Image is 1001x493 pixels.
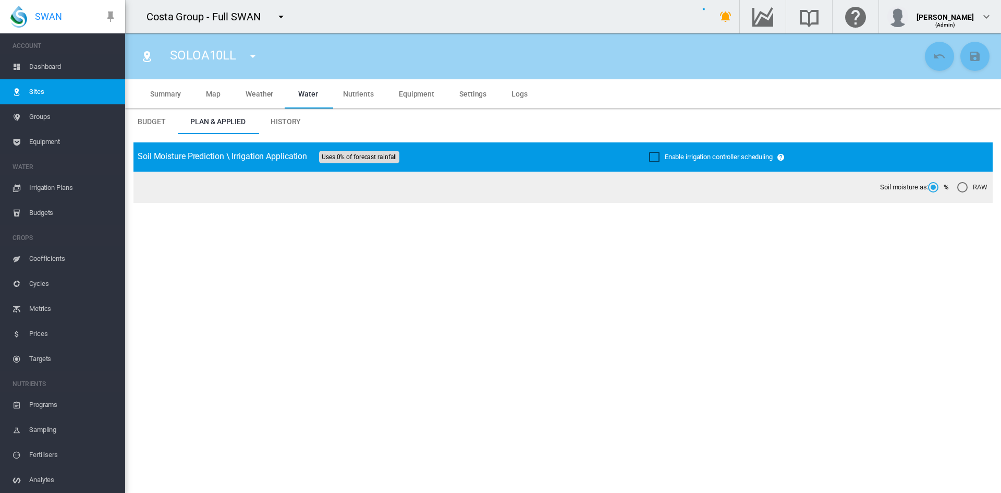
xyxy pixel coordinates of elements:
[665,153,773,161] span: Enable irrigation controller scheduling
[917,8,974,18] div: [PERSON_NAME]
[170,48,236,63] span: SOLOA10LL
[13,38,117,54] span: ACCOUNT
[29,104,117,129] span: Groups
[957,183,987,193] md-radio-button: RAW
[29,129,117,154] span: Equipment
[29,200,117,225] span: Budgets
[719,10,732,23] md-icon: icon-bell-ring
[797,10,822,23] md-icon: Search the knowledge base
[29,79,117,104] span: Sites
[246,90,273,98] span: Weather
[29,175,117,200] span: Irrigation Plans
[843,10,868,23] md-icon: Click here for help
[138,117,165,126] span: Budget
[13,230,117,246] span: CROPS
[271,6,291,27] button: icon-menu-down
[29,246,117,271] span: Coefficients
[275,10,287,23] md-icon: icon-menu-down
[29,54,117,79] span: Dashboard
[10,6,27,28] img: SWAN-Landscape-Logo-Colour-drop.png
[880,183,928,192] span: Soil moisture as:
[150,90,181,98] span: Summary
[29,442,117,467] span: Fertilisers
[319,151,399,163] span: Uses 0% of forecast rainfall
[242,46,263,67] button: icon-menu-down
[147,9,270,24] div: Costa Group - Full SWAN
[29,392,117,417] span: Programs
[935,22,956,28] span: (Admin)
[960,42,990,71] button: Save Changes
[715,6,736,27] button: icon-bell-ring
[969,50,981,63] md-icon: icon-content-save
[750,10,775,23] md-icon: Go to the Data Hub
[13,159,117,175] span: WATER
[298,90,318,98] span: Water
[980,10,993,23] md-icon: icon-chevron-down
[190,117,246,126] span: Plan & Applied
[928,183,949,193] md-radio-button: %
[35,10,62,23] span: SWAN
[141,50,153,63] md-icon: icon-map-marker-radius
[343,90,374,98] span: Nutrients
[137,46,157,67] button: Click to go to list of Sites
[511,90,528,98] span: Logs
[649,152,773,162] md-checkbox: Enable irrigation controller scheduling
[459,90,486,98] span: Settings
[247,50,259,63] md-icon: icon-menu-down
[887,6,908,27] img: profile.jpg
[29,321,117,346] span: Prices
[13,376,117,392] span: NUTRIENTS
[138,151,307,161] span: Soil Moisture Prediction \ Irrigation Application
[29,296,117,321] span: Metrics
[399,90,434,98] span: Equipment
[206,90,221,98] span: Map
[933,50,946,63] md-icon: icon-undo
[925,42,954,71] button: Cancel Changes
[271,117,301,126] span: History
[29,271,117,296] span: Cycles
[29,417,117,442] span: Sampling
[29,346,117,371] span: Targets
[29,467,117,492] span: Analytes
[104,10,117,23] md-icon: icon-pin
